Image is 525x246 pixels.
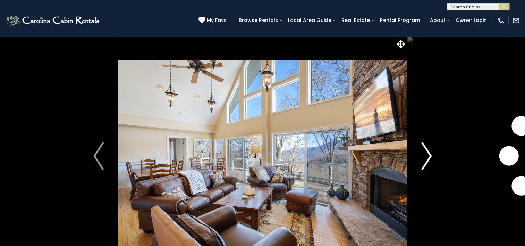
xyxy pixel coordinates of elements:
a: Browse Rentals [235,15,281,26]
img: White-1-2.png [5,14,101,27]
a: About [426,15,449,26]
a: Local Area Guide [285,15,335,26]
a: Owner Login [452,15,490,26]
img: arrow [421,142,432,170]
a: My Favs [198,17,228,24]
a: Rental Program [376,15,423,26]
a: Real Estate [338,15,373,26]
img: phone-regular-white.png [497,17,505,24]
img: mail-regular-white.png [512,17,520,24]
img: arrow [93,142,104,170]
span: My Favs [207,17,227,24]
